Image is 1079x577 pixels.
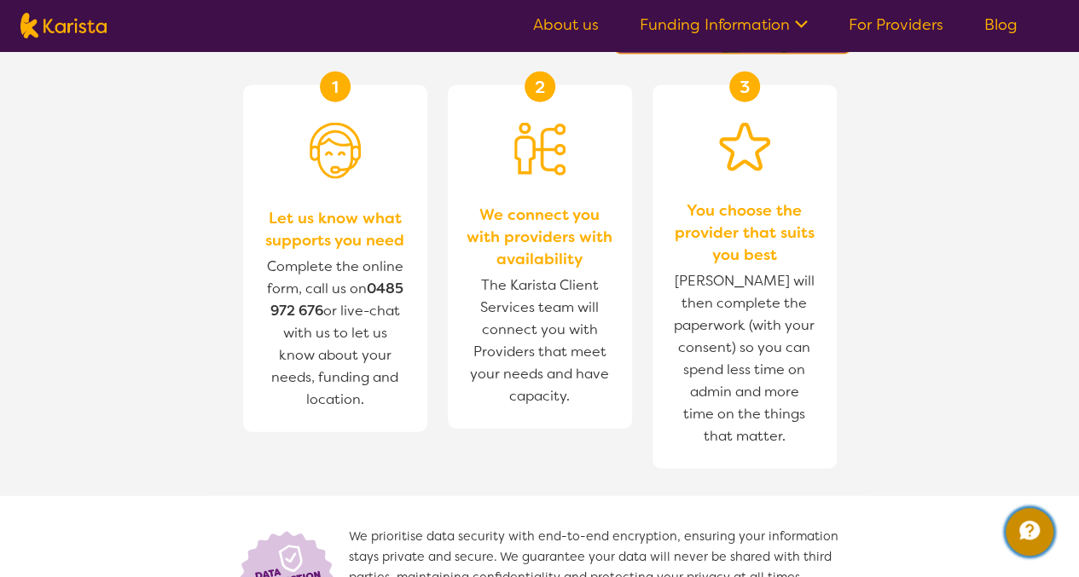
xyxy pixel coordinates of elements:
span: [PERSON_NAME] will then complete the paperwork (with your consent) so you can spend less time on ... [670,266,820,452]
span: Let us know what supports you need [260,207,410,251]
div: 3 [729,72,760,102]
span: Complete the online form, call us on or live-chat with us to let us know about your needs, fundin... [267,257,403,408]
a: For Providers [849,14,943,35]
a: Funding Information [640,14,808,35]
a: 0485 972 676 [270,280,403,320]
button: Channel Menu [1006,508,1053,556]
img: Person with headset icon [310,123,361,179]
img: Karista logo [20,13,107,38]
span: We connect you with providers with availability [465,204,615,270]
div: 2 [525,72,555,102]
span: The Karista Client Services team will connect you with Providers that meet your needs and have ca... [465,270,615,412]
a: About us [533,14,599,35]
img: Person being matched to services icon [514,123,566,176]
a: Blog [984,14,1018,35]
div: 1 [320,72,351,102]
img: Star icon [719,123,770,172]
span: You choose the provider that suits you best [670,199,820,266]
